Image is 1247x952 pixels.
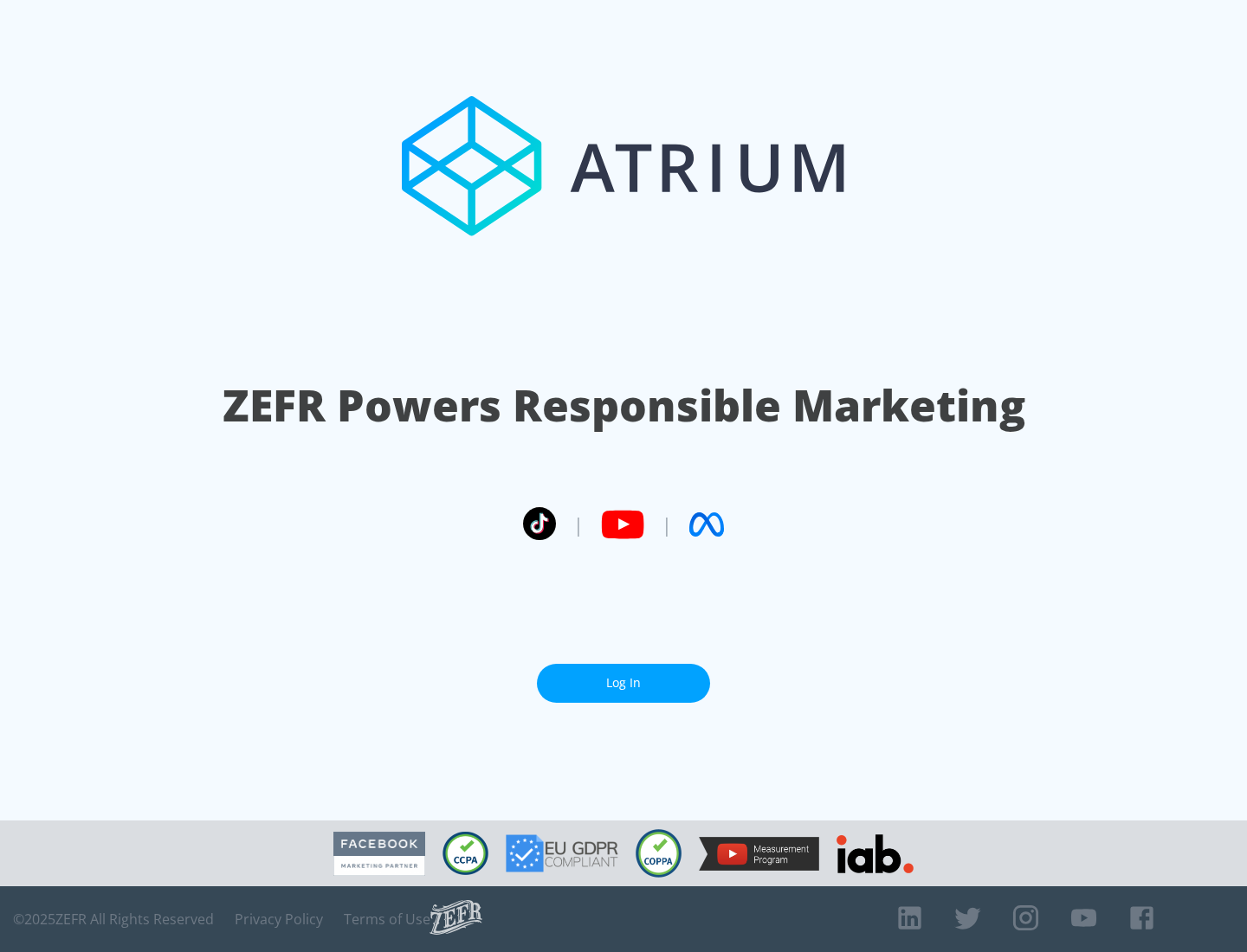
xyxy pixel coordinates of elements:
a: Log In [537,664,710,703]
img: IAB [837,834,914,873]
span: | [662,511,672,537]
a: Terms of Use [344,910,430,928]
img: COPPA Compliant [636,829,682,878]
img: GDPR Compliant [506,834,618,872]
a: Privacy Policy [235,910,323,928]
img: YouTube Measurement Program [699,837,819,871]
img: Facebook Marketing Partner [333,832,425,876]
img: CCPA Compliant [443,832,488,875]
h1: ZEFR Powers Responsible Marketing [223,376,1025,435]
span: © 2025 ZEFR All Rights Reserved [13,910,214,928]
span: | [573,511,584,537]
